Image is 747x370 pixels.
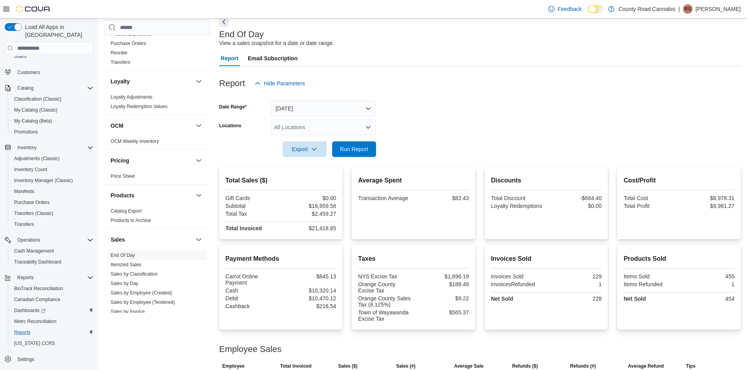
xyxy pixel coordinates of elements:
[282,295,336,301] div: $10,470.12
[11,154,93,163] span: Adjustments (Classic)
[8,126,96,137] button: Promotions
[14,355,37,364] a: Settings
[683,4,692,14] div: RK Sohal
[8,175,96,186] button: Inventory Manager (Classic)
[225,303,279,309] div: Cashback
[358,273,412,280] div: NYS Excise Tax
[194,121,204,130] button: OCM
[2,272,96,283] button: Reports
[11,295,64,304] a: Canadian Compliance
[14,210,53,217] span: Transfers (Classic)
[14,273,93,282] span: Reports
[11,246,57,256] a: Cash Management
[282,203,336,209] div: $18,959.58
[22,23,93,39] span: Load All Apps in [GEOGRAPHIC_DATA]
[11,246,93,256] span: Cash Management
[11,284,66,293] a: BioTrack Reconciliation
[14,68,43,77] a: Customers
[11,52,29,61] a: Users
[111,271,158,277] span: Sales by Classification
[111,290,172,296] span: Sales by Employee (Created)
[225,195,279,201] div: Gift Cards
[194,156,204,165] button: Pricing
[264,79,305,87] span: Hide Parameters
[8,327,96,338] button: Reports
[219,17,229,27] button: Next
[14,285,63,292] span: BioTrack Reconciliation
[111,139,159,144] a: OCM Weekly Inventory
[8,197,96,208] button: Purchase Orders
[287,141,322,157] span: Export
[11,328,93,337] span: Reports
[11,165,51,174] a: Inventory Count
[14,166,47,173] span: Inventory Count
[11,187,93,196] span: Manifests
[111,253,135,258] a: End Of Day
[111,252,135,258] span: End Of Day
[104,137,210,149] div: OCM
[2,354,96,365] button: Settings
[11,198,93,207] span: Purchase Orders
[111,271,158,277] a: Sales by Classification
[225,211,279,217] div: Total Tax
[548,195,602,201] div: -$664.40
[454,363,483,369] span: Average Sale
[14,53,26,60] span: Users
[14,67,93,77] span: Customers
[8,116,96,126] button: My Catalog (Beta)
[415,309,469,316] div: $565.37
[623,254,734,264] h2: Products Sold
[686,363,695,369] span: Tips
[8,316,96,327] button: Metrc Reconciliation
[111,103,167,110] span: Loyalty Redemption Values
[623,273,677,280] div: Items Sold
[14,96,62,102] span: Classification (Classic)
[282,195,336,201] div: $0.00
[588,5,604,13] input: Dark Mode
[111,41,146,46] a: Purchase Orders
[11,165,93,174] span: Inventory Count
[548,281,602,287] div: 1
[111,262,142,267] a: Itemized Sales
[8,219,96,230] button: Transfers
[11,52,93,61] span: Users
[111,299,175,305] span: Sales by Employee (Tendered)
[111,157,129,164] h3: Pricing
[11,127,93,137] span: Promotions
[11,306,93,315] span: Dashboards
[225,225,262,231] strong: Total Invoiced
[8,305,96,316] a: Dashboards
[111,78,130,85] h3: Loyalty
[14,354,93,364] span: Settings
[11,105,61,115] a: My Catalog (Classic)
[14,340,55,347] span: [US_STATE] CCRS
[11,220,37,229] a: Transfers
[8,208,96,219] button: Transfers (Classic)
[11,209,93,218] span: Transfers (Classic)
[282,303,336,309] div: $216.54
[11,154,63,163] a: Adjustments (Classic)
[681,273,734,280] div: 455
[8,256,96,267] button: Traceabilty Dashboard
[219,30,264,39] h3: End Of Day
[491,195,545,201] div: Total Discount
[8,51,96,62] button: Users
[623,296,646,302] strong: Net Sold
[222,363,245,369] span: Employee
[11,209,56,218] a: Transfers (Classic)
[11,328,34,337] a: Reports
[491,273,545,280] div: Invoices Sold
[11,317,93,326] span: Metrc Reconciliation
[111,50,127,56] span: Reorder
[111,236,193,244] button: Sales
[545,1,585,17] a: Feedback
[338,363,357,369] span: Sales ($)
[11,127,41,137] a: Promotions
[111,208,142,214] a: Catalog Export
[678,4,680,14] p: |
[111,104,167,109] a: Loyalty Redemption Values
[11,284,93,293] span: BioTrack Reconciliation
[14,188,34,195] span: Manifests
[225,295,279,301] div: Debit
[16,5,51,13] img: Cova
